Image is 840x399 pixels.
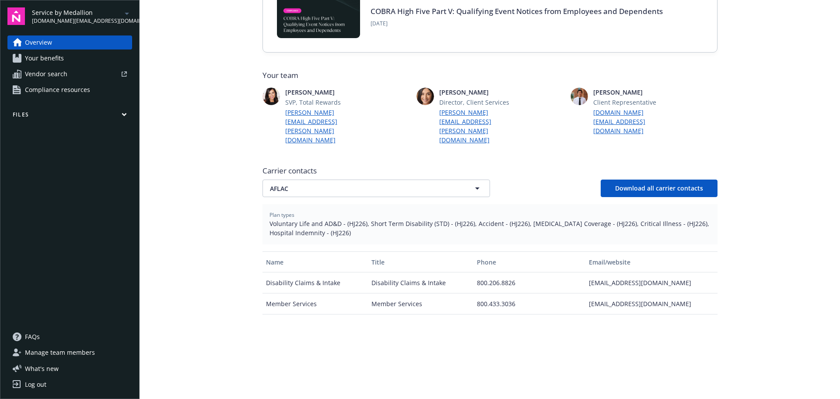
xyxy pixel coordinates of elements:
[416,88,434,105] img: photo
[122,8,132,18] a: arrowDropDown
[32,7,132,25] button: Service by Medallion[DOMAIN_NAME][EMAIL_ADDRESS][DOMAIN_NAME]arrowDropDown
[25,35,52,49] span: Overview
[7,111,132,122] button: Files
[262,166,717,176] span: Carrier contacts
[25,51,64,65] span: Your benefits
[25,346,95,360] span: Manage team members
[593,88,679,97] span: [PERSON_NAME]
[368,293,473,314] div: Member Services
[585,251,717,272] button: Email/website
[473,251,585,272] button: Phone
[285,98,371,107] span: SVP, Total Rewards
[269,219,710,237] span: Voluntary Life and AD&D - (HJ226), Short Term Disability (STD) - (HJ226), Accident - (HJ226), [ME...
[7,7,25,25] img: navigator-logo.svg
[262,88,280,105] img: photo
[25,67,67,81] span: Vendor search
[585,272,717,293] div: [EMAIL_ADDRESS][DOMAIN_NAME]
[25,330,40,344] span: FAQs
[262,272,368,293] div: Disability Claims & Intake
[25,83,90,97] span: Compliance resources
[593,98,679,107] span: Client Representative
[368,272,473,293] div: Disability Claims & Intake
[7,83,132,97] a: Compliance resources
[439,88,525,97] span: [PERSON_NAME]
[371,20,663,28] span: [DATE]
[7,51,132,65] a: Your benefits
[32,8,122,17] span: Service by Medallion
[7,35,132,49] a: Overview
[25,364,59,373] span: What ' s new
[7,330,132,344] a: FAQs
[25,378,46,392] div: Log out
[285,88,371,97] span: [PERSON_NAME]
[439,108,525,145] a: [PERSON_NAME][EMAIL_ADDRESS][PERSON_NAME][DOMAIN_NAME]
[7,346,132,360] a: Manage team members
[570,88,588,105] img: photo
[439,98,525,107] span: Director, Client Services
[7,67,132,81] a: Vendor search
[589,258,714,267] div: Email/website
[32,17,122,25] span: [DOMAIN_NAME][EMAIL_ADDRESS][DOMAIN_NAME]
[262,293,368,314] div: Member Services
[262,251,368,272] button: Name
[473,293,585,314] div: 800.433.3036
[262,180,490,197] button: AFLAC
[477,258,582,267] div: Phone
[7,364,73,373] button: What's new
[269,211,710,219] span: Plan types
[266,258,364,267] div: Name
[270,184,452,193] span: AFLAC
[371,6,663,16] a: COBRA High Five Part V: Qualifying Event Notices from Employees and Dependents
[262,70,717,81] span: Your team
[473,272,585,293] div: 800.206.8826
[585,293,717,314] div: [EMAIL_ADDRESS][DOMAIN_NAME]
[285,108,371,145] a: [PERSON_NAME][EMAIL_ADDRESS][PERSON_NAME][DOMAIN_NAME]
[371,258,470,267] div: Title
[601,180,717,197] button: Download all carrier contacts
[593,108,679,135] a: [DOMAIN_NAME][EMAIL_ADDRESS][DOMAIN_NAME]
[368,251,473,272] button: Title
[615,184,703,192] span: Download all carrier contacts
